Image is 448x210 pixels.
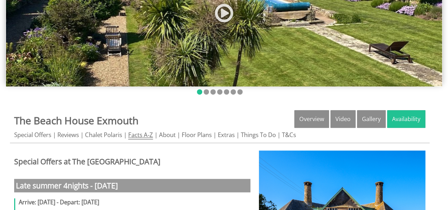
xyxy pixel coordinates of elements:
[57,131,79,139] a: Reviews
[159,131,176,139] a: About
[241,131,276,139] a: Things To Do
[14,179,250,192] h2: Late summer 4nights - [DATE]
[85,131,122,139] a: Chalet Polaris
[14,131,51,139] a: Special Offers
[282,131,296,139] a: T&Cs
[14,114,138,127] a: The Beach House Exmouth
[330,110,356,128] a: Video
[218,131,235,139] a: Extras
[357,110,386,128] a: Gallery
[128,131,153,140] a: Facts A-Z
[387,110,425,128] a: Availability
[14,157,250,166] h2: Special Offers at The [GEOGRAPHIC_DATA]
[294,110,329,128] a: Overview
[182,131,212,139] a: Floor Plans
[19,198,250,206] h3: Arrive: [DATE] - Depart: [DATE]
